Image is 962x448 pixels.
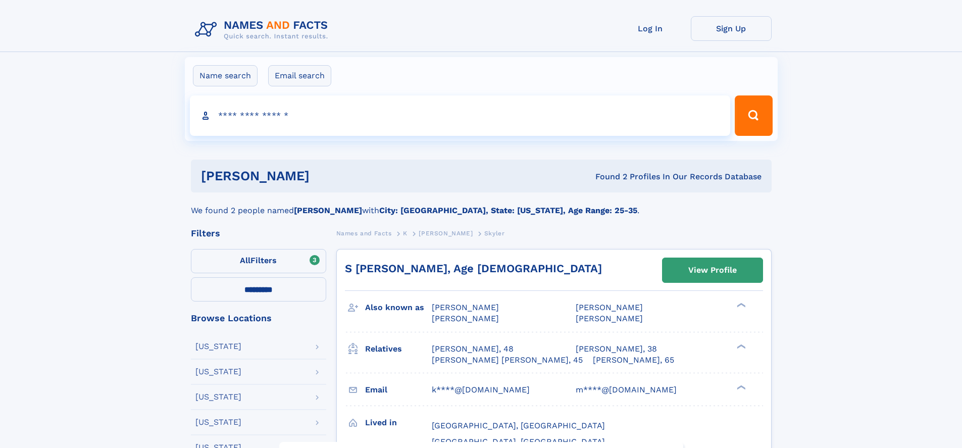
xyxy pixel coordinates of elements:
[734,302,746,309] div: ❯
[452,171,762,182] div: Found 2 Profiles In Our Records Database
[610,16,691,41] a: Log In
[734,384,746,390] div: ❯
[195,418,241,426] div: [US_STATE]
[365,414,432,431] h3: Lived in
[432,421,605,430] span: [GEOGRAPHIC_DATA], [GEOGRAPHIC_DATA]
[190,95,731,136] input: search input
[294,206,362,215] b: [PERSON_NAME]
[365,299,432,316] h3: Also known as
[201,170,452,182] h1: [PERSON_NAME]
[576,343,657,355] a: [PERSON_NAME], 38
[191,249,326,273] label: Filters
[419,230,473,237] span: [PERSON_NAME]
[365,340,432,358] h3: Relatives
[195,393,241,401] div: [US_STATE]
[379,206,637,215] b: City: [GEOGRAPHIC_DATA], State: [US_STATE], Age Range: 25-35
[403,230,408,237] span: K
[240,256,250,265] span: All
[191,16,336,43] img: Logo Names and Facts
[195,368,241,376] div: [US_STATE]
[734,343,746,350] div: ❯
[365,381,432,399] h3: Email
[484,230,505,237] span: Skyler
[593,355,674,366] a: [PERSON_NAME], 65
[735,95,772,136] button: Search Button
[336,227,392,239] a: Names and Facts
[576,303,643,312] span: [PERSON_NAME]
[403,227,408,239] a: K
[432,314,499,323] span: [PERSON_NAME]
[432,355,583,366] a: [PERSON_NAME] [PERSON_NAME], 45
[191,229,326,238] div: Filters
[432,437,605,446] span: [GEOGRAPHIC_DATA], [GEOGRAPHIC_DATA]
[432,343,514,355] a: [PERSON_NAME], 48
[191,192,772,217] div: We found 2 people named with .
[688,259,737,282] div: View Profile
[691,16,772,41] a: Sign Up
[419,227,473,239] a: [PERSON_NAME]
[345,262,602,275] a: S [PERSON_NAME], Age [DEMOGRAPHIC_DATA]
[576,314,643,323] span: [PERSON_NAME]
[432,303,499,312] span: [PERSON_NAME]
[268,65,331,86] label: Email search
[193,65,258,86] label: Name search
[663,258,763,282] a: View Profile
[195,342,241,351] div: [US_STATE]
[191,314,326,323] div: Browse Locations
